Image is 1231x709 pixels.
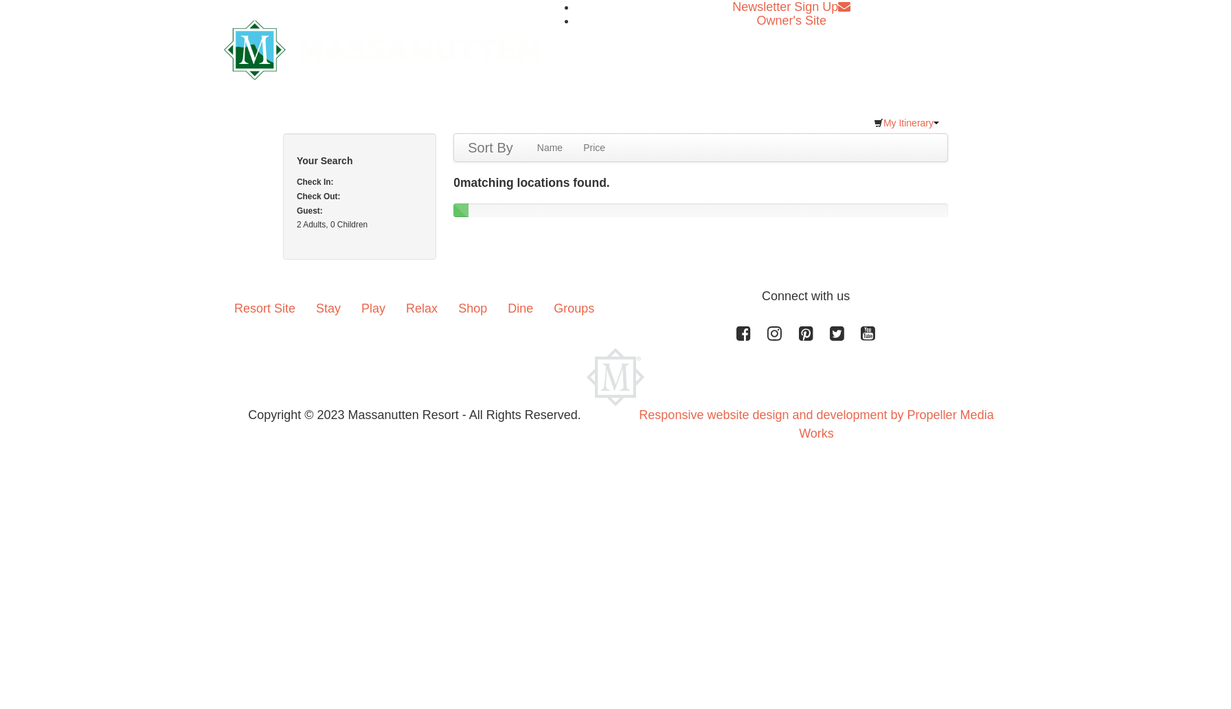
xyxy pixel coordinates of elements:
[527,134,573,161] a: Name
[757,14,826,27] a: Owner's Site
[543,287,605,330] a: Groups
[297,218,422,232] div: 2 Adults, 0 Children
[297,192,340,201] strong: Check Out:
[224,32,539,64] a: Massanutten Resort
[453,176,948,190] h4: matching locations found.
[865,113,948,133] a: My Itinerary
[224,20,539,80] img: Massanutten Resort Logo
[351,287,396,330] a: Play
[224,287,1007,306] p: Connect with us
[497,287,543,330] a: Dine
[214,406,615,425] p: Copyright © 2023 Massanutten Resort - All Rights Reserved.
[297,154,422,168] h5: Your Search
[396,287,448,330] a: Relax
[453,176,460,190] span: 0
[454,134,527,161] a: Sort By
[297,177,334,187] strong: Check In:
[306,287,351,330] a: Stay
[573,134,615,161] a: Price
[297,206,323,216] strong: Guest:
[448,287,497,330] a: Shop
[224,287,306,330] a: Resort Site
[639,408,993,440] a: Responsive website design and development by Propeller Media Works
[587,348,644,406] img: Massanutten Resort Logo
